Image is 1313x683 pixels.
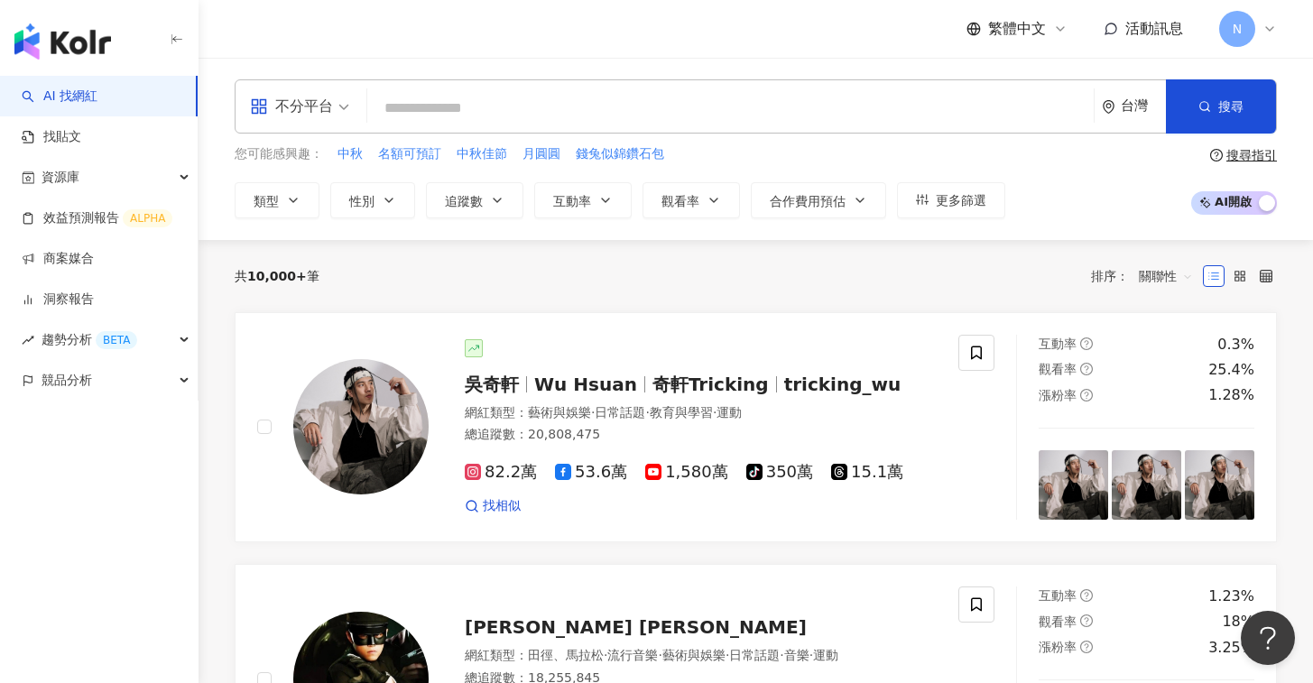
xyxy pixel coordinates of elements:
span: 競品分析 [42,360,92,401]
span: 奇軒Tricking [652,374,769,395]
span: appstore [250,97,268,115]
span: · [604,648,607,662]
button: 互動率 [534,182,632,218]
span: 15.1萬 [831,463,903,482]
span: 1,580萬 [645,463,728,482]
span: 名額可預訂 [378,145,441,163]
a: 找貼文 [22,128,81,146]
img: KOL Avatar [293,359,429,494]
span: 搜尋 [1218,99,1244,114]
button: 觀看率 [643,182,740,218]
button: 錢兔似錦鑽石包 [575,144,665,164]
div: 3.25% [1208,638,1254,658]
span: environment [1102,100,1115,114]
span: 錢兔似錦鑽石包 [576,145,664,163]
span: 教育與學習 [650,405,713,420]
span: 10,000+ [247,269,307,283]
div: BETA [96,331,137,349]
div: 1.28% [1208,385,1254,405]
span: · [658,648,661,662]
span: 觀看率 [1039,614,1077,629]
div: 網紅類型 ： [465,647,937,665]
span: 觀看率 [1039,362,1077,376]
span: 田徑、馬拉松 [528,648,604,662]
img: logo [14,23,111,60]
button: 月圓圓 [522,144,561,164]
iframe: Help Scout Beacon - Open [1241,611,1295,665]
a: searchAI 找網紅 [22,88,97,106]
span: 中秋 [337,145,363,163]
span: question-circle [1080,614,1093,627]
span: 性別 [349,194,374,208]
span: 運動 [717,405,742,420]
a: KOL Avatar吳奇軒Wu Hsuan奇軒Trickingtricking_wu網紅類型：藝術與娛樂·日常話題·教育與學習·運動總追蹤數：20,808,47582.2萬53.6萬1,580萬... [235,312,1277,542]
a: 商案媒合 [22,250,94,268]
button: 合作費用預估 [751,182,886,218]
span: question-circle [1080,641,1093,653]
button: 追蹤數 [426,182,523,218]
span: 趨勢分析 [42,319,137,360]
span: tricking_wu [784,374,902,395]
span: · [809,648,813,662]
span: 漲粉率 [1039,640,1077,654]
span: 82.2萬 [465,463,537,482]
span: 互動率 [1039,337,1077,351]
button: 名額可預訂 [377,144,442,164]
span: 觀看率 [661,194,699,208]
span: Wu Hsuan [534,374,637,395]
div: 網紅類型 ： [465,404,937,422]
span: question-circle [1080,589,1093,602]
div: 不分平台 [250,92,333,121]
span: 追蹤數 [445,194,483,208]
div: 1.23% [1208,586,1254,606]
span: 互動率 [553,194,591,208]
span: 53.6萬 [555,463,627,482]
span: 互動率 [1039,588,1077,603]
span: 藝術與娛樂 [662,648,726,662]
span: 流行音樂 [607,648,658,662]
span: 中秋佳節 [457,145,507,163]
span: · [780,648,783,662]
span: [PERSON_NAME] [PERSON_NAME] [465,616,807,638]
span: 日常話題 [595,405,645,420]
a: 找相似 [465,497,521,515]
span: 月圓圓 [522,145,560,163]
span: · [726,648,729,662]
div: 排序： [1091,262,1203,291]
span: 活動訊息 [1125,20,1183,37]
span: question-circle [1080,337,1093,350]
button: 中秋 [337,144,364,164]
img: post-image [1185,450,1254,520]
button: 類型 [235,182,319,218]
span: N [1233,19,1242,39]
span: 350萬 [746,463,813,482]
span: · [713,405,717,420]
span: 運動 [813,648,838,662]
span: · [645,405,649,420]
a: 洞察報告 [22,291,94,309]
div: 共 筆 [235,269,319,283]
span: 日常話題 [729,648,780,662]
div: 25.4% [1208,360,1254,380]
div: 搜尋指引 [1226,148,1277,162]
button: 性別 [330,182,415,218]
span: 繁體中文 [988,19,1046,39]
span: 您可能感興趣： [235,145,323,163]
span: question-circle [1080,389,1093,401]
div: 總追蹤數 ： 20,808,475 [465,426,937,444]
a: 效益預測報告ALPHA [22,209,172,227]
span: 音樂 [784,648,809,662]
img: post-image [1112,450,1181,520]
img: post-image [1039,450,1108,520]
span: rise [22,334,34,346]
button: 搜尋 [1166,79,1276,134]
span: 關聯性 [1139,262,1193,291]
span: question-circle [1080,363,1093,375]
span: · [591,405,595,420]
button: 中秋佳節 [456,144,508,164]
span: 更多篩選 [936,193,986,208]
div: 18% [1222,612,1254,632]
span: 合作費用預估 [770,194,846,208]
span: question-circle [1210,149,1223,162]
span: 類型 [254,194,279,208]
